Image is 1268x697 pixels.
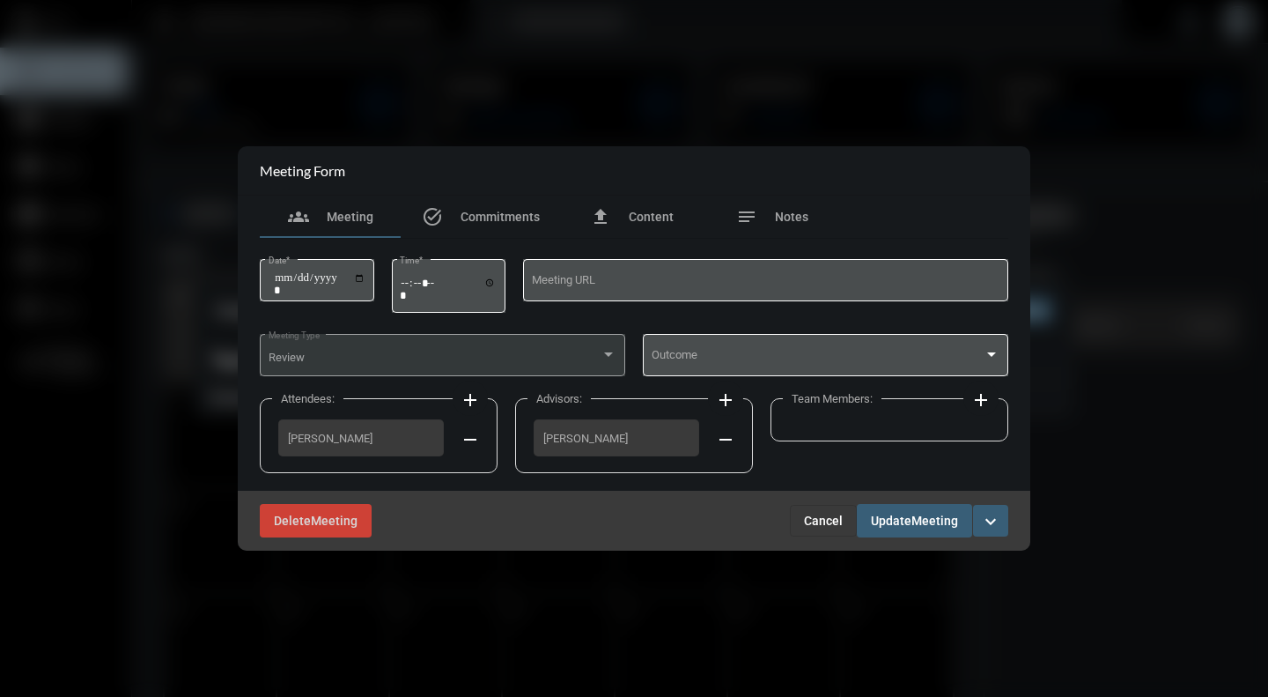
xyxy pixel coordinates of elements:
[422,206,443,227] mat-icon: task_alt
[460,429,481,450] mat-icon: remove
[274,515,311,529] span: Delete
[461,210,540,224] span: Commitments
[272,393,343,406] label: Attendees:
[775,210,808,224] span: Notes
[804,514,843,528] span: Cancel
[715,429,736,450] mat-icon: remove
[980,512,1001,533] mat-icon: expand_more
[269,351,305,364] span: Review
[590,206,611,227] mat-icon: file_upload
[790,505,857,537] button: Cancel
[460,389,481,411] mat-icon: add
[260,162,345,179] h2: Meeting Form
[736,206,757,227] mat-icon: notes
[543,432,689,445] span: [PERSON_NAME]
[970,389,992,411] mat-icon: add
[288,432,434,445] span: [PERSON_NAME]
[527,393,591,406] label: Advisors:
[288,206,309,227] mat-icon: groups
[629,210,674,224] span: Content
[783,393,881,406] label: Team Members:
[857,505,972,538] button: UpdateMeeting
[327,210,373,224] span: Meeting
[871,515,911,529] span: Update
[260,505,372,538] button: DeleteMeeting
[715,389,736,411] mat-icon: add
[311,515,358,529] span: Meeting
[911,515,958,529] span: Meeting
